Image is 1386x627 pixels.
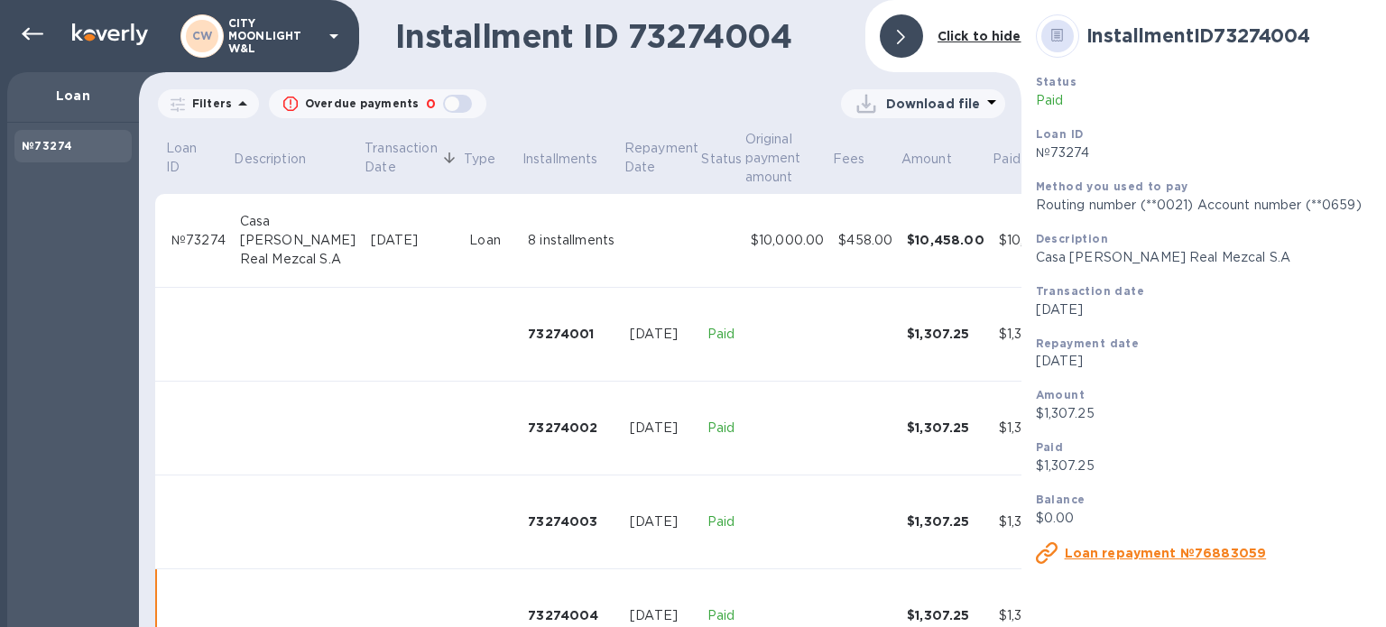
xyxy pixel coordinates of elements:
span: Description [234,150,328,169]
u: Loan repayment №76883059 [1065,546,1267,560]
p: Fees [833,150,865,169]
p: Download file [886,95,981,113]
span: Loan ID [166,139,231,177]
p: Paid [707,325,736,344]
div: [DATE] [630,512,693,531]
p: Paid [707,606,736,625]
b: Amount [1036,388,1085,401]
span: Original payment amount [745,130,830,187]
div: 73274004 [528,606,615,624]
span: Paid [993,150,1044,169]
div: 73274002 [528,419,615,437]
button: Overdue payments0 [269,89,486,118]
div: Casa [PERSON_NAME] Real Mezcal S.A [240,212,356,269]
p: Filters [185,96,232,111]
p: Paid [707,419,736,438]
b: Status [1036,75,1076,88]
div: $10,000.00 [751,231,824,250]
p: Amount [901,150,952,169]
p: Overdue payments [305,96,419,112]
p: Paid [993,150,1021,169]
div: №73274 [171,231,226,250]
b: CW [192,29,213,42]
div: $10,458.00 [999,231,1069,250]
div: $1,307.25 [999,512,1069,531]
div: 8 installments [528,231,615,250]
img: Logo [72,23,148,45]
p: Description [234,150,305,169]
div: $458.00 [838,231,892,250]
span: Amount [901,150,975,169]
div: $1,307.25 [907,419,984,437]
span: Installments [522,150,622,169]
b: Balance [1036,493,1086,506]
h1: Installment ID 73274004 [395,17,851,55]
p: Installments [522,150,598,169]
div: 73274001 [528,325,615,343]
span: Transaction Date [365,139,460,177]
b: Paid [1036,440,1064,454]
div: $1,307.25 [999,419,1069,438]
div: [DATE] [630,419,693,438]
b: Installment ID 73274004 [1086,24,1310,47]
b: Click to hide [938,29,1021,43]
div: [DATE] [630,606,693,625]
div: $1,307.25 [907,606,984,624]
div: 73274003 [528,512,615,530]
div: $1,307.25 [907,512,984,530]
p: Original payment amount [745,130,807,187]
p: Type [464,150,496,169]
div: $1,307.25 [907,325,984,343]
b: Description [1036,232,1108,245]
p: Paid [707,512,736,531]
b: №73274 [22,139,72,152]
div: $10,458.00 [907,231,984,249]
span: Fees [833,150,889,169]
p: Transaction Date [365,139,437,177]
p: Loan [22,87,125,105]
div: $1,307.25 [999,606,1069,625]
p: 0 [426,95,436,114]
p: Repayment Date [624,139,698,177]
p: CITY MOONLIGHT W&L [228,17,319,55]
span: Type [464,150,520,169]
p: Status [701,150,742,169]
b: Loan ID [1036,127,1084,141]
div: [DATE] [371,231,456,250]
b: Repayment date [1036,337,1140,350]
div: [DATE] [630,325,693,344]
b: Method you used to pay [1036,180,1188,193]
p: Loan ID [166,139,208,177]
div: Loan [469,231,513,250]
div: $1,307.25 [999,325,1069,344]
b: Transaction date [1036,284,1144,298]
